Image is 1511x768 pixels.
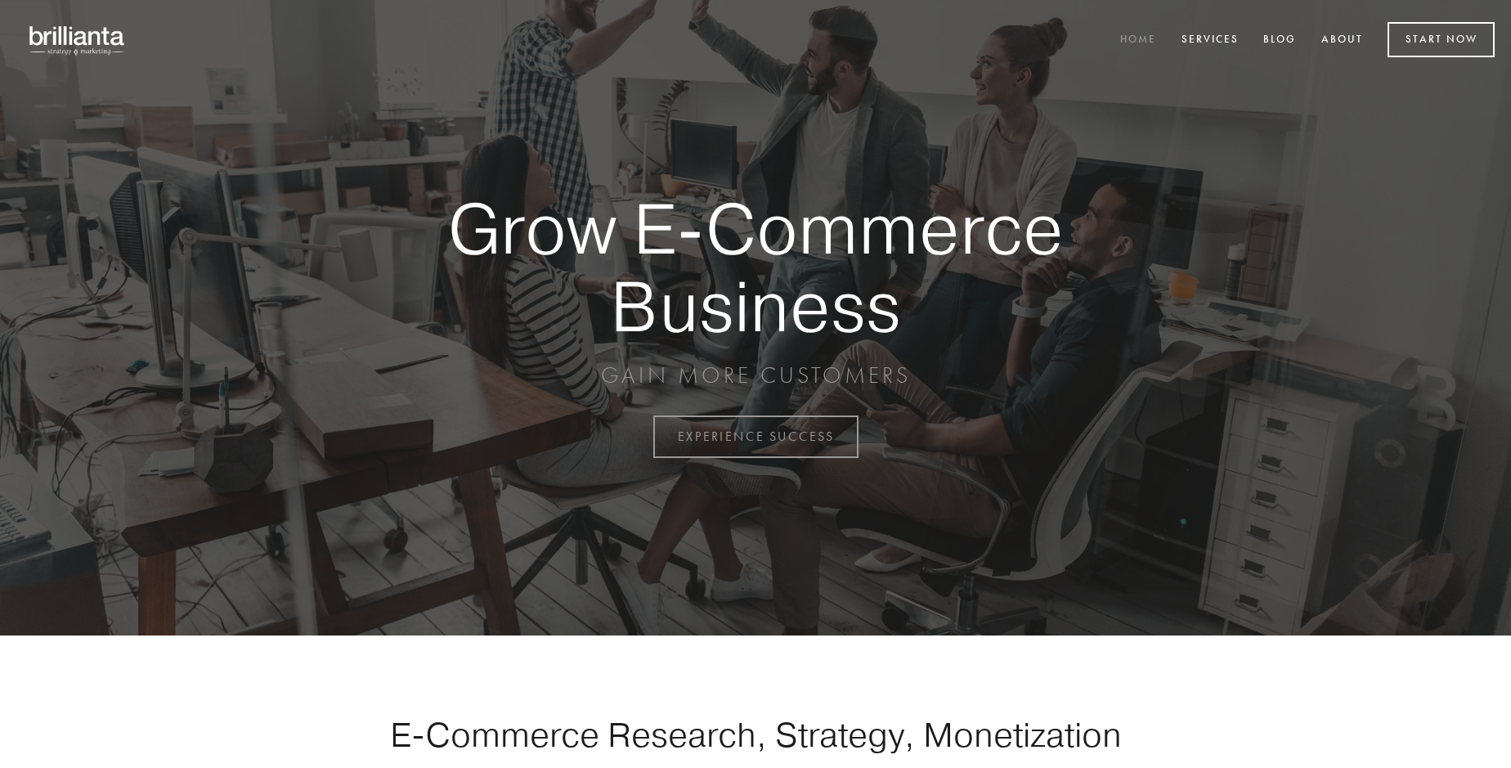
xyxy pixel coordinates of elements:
a: Services [1171,27,1249,54]
strong: Grow E-Commerce Business [391,190,1120,344]
a: About [1311,27,1374,54]
h1: E-Commerce Research, Strategy, Monetization [339,714,1172,755]
a: Blog [1253,27,1307,54]
img: brillianta - research, strategy, marketing [16,16,139,64]
a: EXPERIENCE SUCCESS [653,415,859,458]
p: GAIN MORE CUSTOMERS [391,361,1120,390]
a: Start Now [1388,22,1495,57]
a: Home [1110,27,1167,54]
